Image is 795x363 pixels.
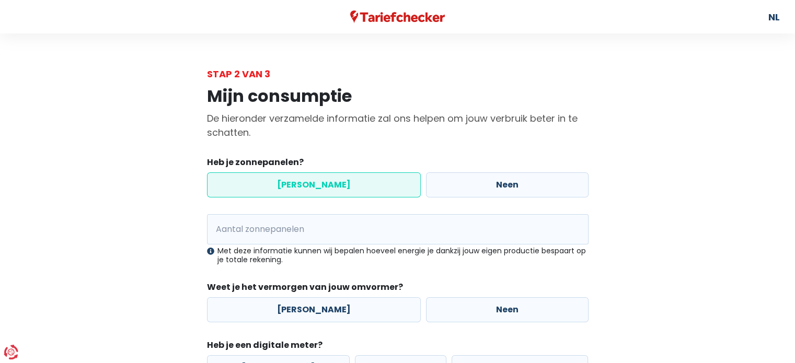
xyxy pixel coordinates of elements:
[207,111,589,139] p: De hieronder verzamelde informatie zal ons helpen om jouw verbruik beter in te schatten.
[207,86,589,106] h1: Mijn consumptie
[207,297,421,322] label: [PERSON_NAME]
[207,247,589,264] div: Met deze informatie kunnen wij bepalen hoeveel energie je dankzij jouw eigen productie bespaart o...
[426,297,589,322] label: Neen
[207,172,421,197] label: [PERSON_NAME]
[207,67,589,81] div: Stap 2 van 3
[426,172,589,197] label: Neen
[207,156,589,172] legend: Heb je zonnepanelen?
[207,281,589,297] legend: Weet je het vermorgen van jouw omvormer?
[350,10,445,24] img: Tariefchecker logo
[207,339,589,355] legend: Heb je een digitale meter?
